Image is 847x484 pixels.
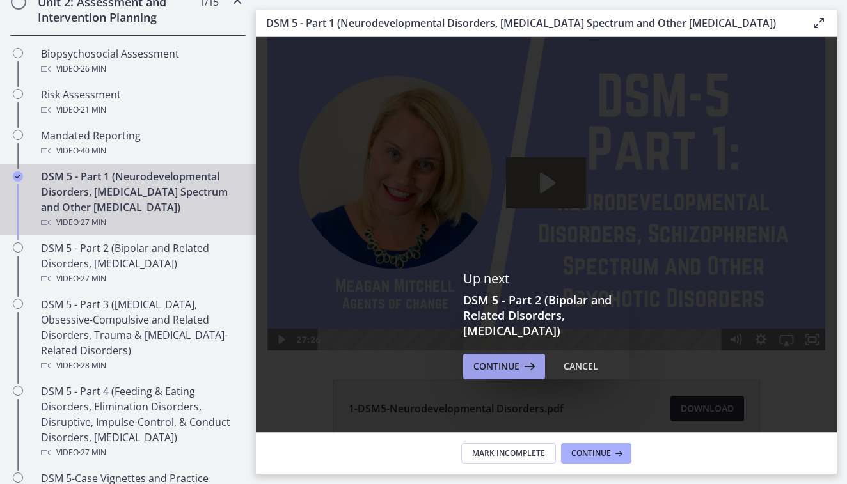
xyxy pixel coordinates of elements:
[12,292,37,313] button: Play Video
[41,215,241,230] div: Video
[493,292,518,313] button: Show settings menu
[544,292,569,313] button: Fullscreen
[41,87,241,118] div: Risk Assessment
[79,271,106,286] span: · 27 min
[41,358,241,373] div: Video
[553,354,608,379] button: Cancel
[41,271,241,286] div: Video
[79,102,106,118] span: · 21 min
[13,171,23,182] i: Completed
[250,120,330,171] button: Play Video: cmseadc4lpnc72iv6tpg.mp4
[518,292,544,313] button: Airplay
[463,354,545,379] button: Continue
[41,297,241,373] div: DSM 5 - Part 3 ([MEDICAL_DATA], Obsessive-Compulsive and Related Disorders, Trauma & [MEDICAL_DAT...
[79,215,106,230] span: · 27 min
[467,292,493,313] button: Mute
[79,358,106,373] span: · 28 min
[41,384,241,460] div: DSM 5 - Part 4 (Feeding & Eating Disorders, Elimination Disorders, Disruptive, Impulse-Control, &...
[41,128,241,159] div: Mandated Reporting
[41,143,241,159] div: Video
[41,102,241,118] div: Video
[564,359,598,374] div: Cancel
[461,443,556,464] button: Mark Incomplete
[79,445,106,460] span: · 27 min
[79,143,106,159] span: · 40 min
[571,448,611,458] span: Continue
[41,46,241,77] div: Biopsychosocial Assessment
[79,61,106,77] span: · 26 min
[463,270,629,287] p: Up next
[472,448,545,458] span: Mark Incomplete
[71,292,460,313] div: Playbar
[561,443,631,464] button: Continue
[41,240,241,286] div: DSM 5 - Part 2 (Bipolar and Related Disorders, [MEDICAL_DATA])
[41,445,241,460] div: Video
[266,15,791,31] h3: DSM 5 - Part 1 (Neurodevelopmental Disorders, [MEDICAL_DATA] Spectrum and Other [MEDICAL_DATA])
[41,169,241,230] div: DSM 5 - Part 1 (Neurodevelopmental Disorders, [MEDICAL_DATA] Spectrum and Other [MEDICAL_DATA])
[473,359,519,374] span: Continue
[463,292,629,338] h3: DSM 5 - Part 2 (Bipolar and Related Disorders, [MEDICAL_DATA])
[41,61,241,77] div: Video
